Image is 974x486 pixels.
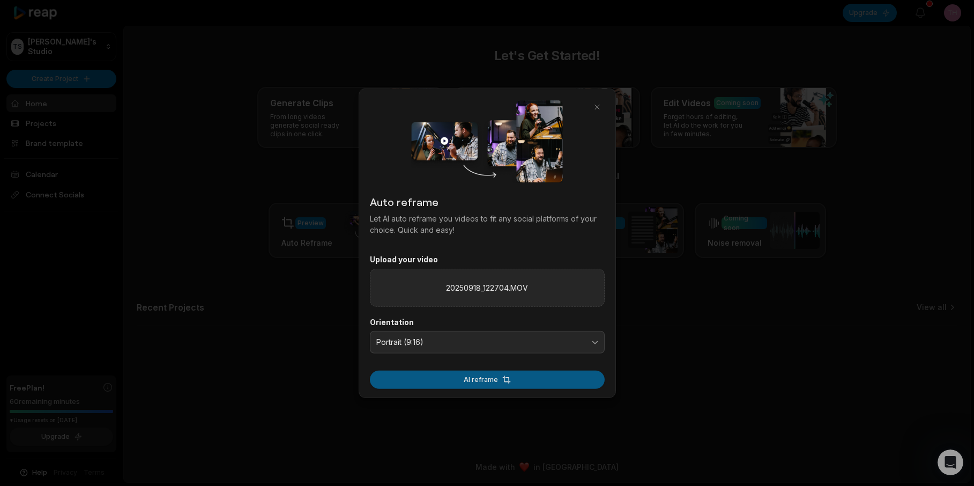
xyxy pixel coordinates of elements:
label: 20250918_122704.MOV [446,282,528,293]
h2: Auto reframe [370,194,605,210]
iframe: Intercom live chat [938,450,963,475]
p: Let AI auto reframe you videos to fit any social platforms of your choice. Quick and easy! [370,213,605,235]
label: Orientation [370,317,605,327]
span: Portrait (9:16) [376,337,583,347]
img: auto_reframe_dialog.png [411,100,563,183]
button: AI reframe [370,370,605,388]
label: Upload your video [370,255,605,264]
button: Portrait (9:16) [370,331,605,354]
